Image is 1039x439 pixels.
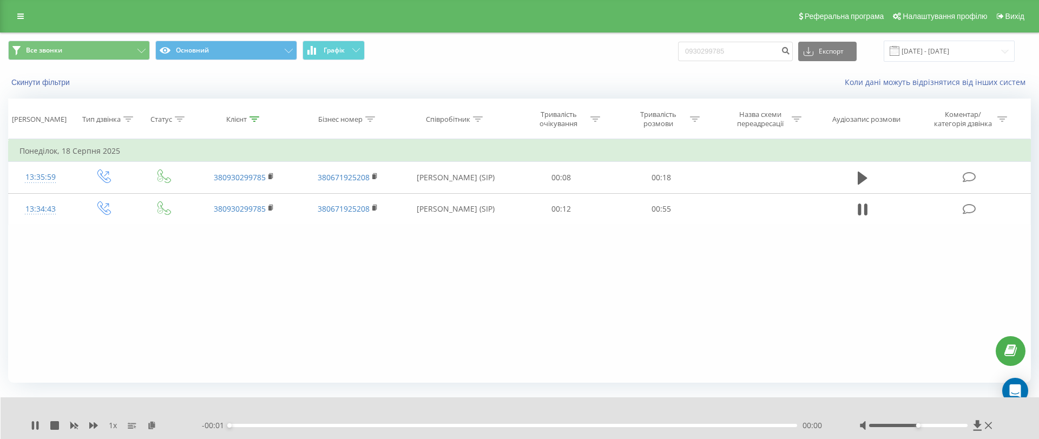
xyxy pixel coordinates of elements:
[155,41,297,60] button: Основний
[82,115,121,124] div: Тип дзвінка
[324,47,345,54] span: Графік
[511,193,611,225] td: 00:12
[798,42,857,61] button: Експорт
[530,110,588,128] div: Тривалість очікування
[803,420,822,431] span: 00:00
[318,115,363,124] div: Бізнес номер
[227,423,232,428] div: Accessibility label
[832,115,900,124] div: Аудіозапис розмови
[8,77,75,87] button: Скинути фільтри
[511,162,611,193] td: 00:08
[678,42,793,61] input: Пошук за номером
[226,115,247,124] div: Клієнт
[629,110,687,128] div: Тривалість розмови
[1005,12,1024,21] span: Вихід
[931,110,995,128] div: Коментар/категорія дзвінка
[318,204,370,214] a: 380671925208
[845,77,1031,87] a: Коли дані можуть відрізнятися вiд інших систем
[903,12,987,21] span: Налаштування профілю
[202,420,229,431] span: - 00:01
[611,193,711,225] td: 00:55
[399,193,511,225] td: [PERSON_NAME] (SIP)
[214,172,266,182] a: 380930299785
[19,167,62,188] div: 13:35:59
[19,199,62,220] div: 13:34:43
[318,172,370,182] a: 380671925208
[399,162,511,193] td: [PERSON_NAME] (SIP)
[9,140,1031,162] td: Понеділок, 18 Серпня 2025
[214,204,266,214] a: 380930299785
[611,162,711,193] td: 00:18
[426,115,470,124] div: Співробітник
[109,420,117,431] span: 1 x
[731,110,789,128] div: Назва схеми переадресації
[916,423,920,428] div: Accessibility label
[150,115,172,124] div: Статус
[26,46,62,55] span: Все звонки
[805,12,884,21] span: Реферальна програма
[12,115,67,124] div: [PERSON_NAME]
[1002,378,1028,404] div: Open Intercom Messenger
[8,41,150,60] button: Все звонки
[303,41,365,60] button: Графік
